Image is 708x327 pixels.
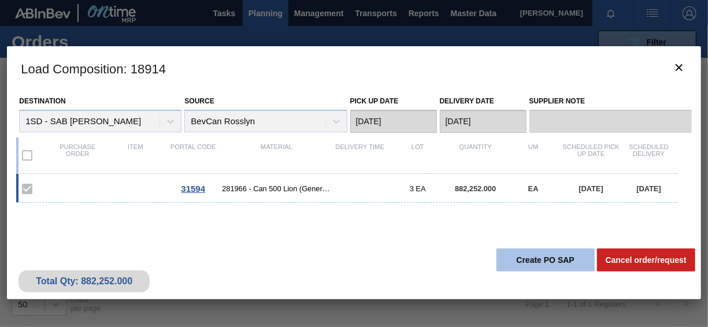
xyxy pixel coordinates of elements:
[181,184,205,194] span: 31594
[455,184,496,193] span: 882,252.000
[620,143,678,168] div: Scheduled Delivery
[222,184,331,193] span: 281966 - Can 500 Lion (Generic 2021)
[389,184,447,193] div: 3 EA
[579,184,603,193] span: [DATE]
[164,143,222,168] div: Portal code
[440,110,527,133] input: mm/dd/yyyy
[505,143,562,168] div: UM
[389,143,447,168] div: Lot
[331,143,389,168] div: Delivery Time
[27,276,141,287] div: Total Qty: 882,252.000
[350,110,437,133] input: mm/dd/yyyy
[440,97,494,105] label: Delivery Date
[222,143,331,168] div: Material
[447,143,505,168] div: Quantity
[184,97,214,105] label: Source
[562,143,620,168] div: Scheduled Pick up Date
[350,97,399,105] label: Pick up Date
[7,46,701,90] h3: Load Composition : 18914
[528,184,539,193] span: EA
[496,248,595,272] button: Create PO SAP
[106,143,164,168] div: Item
[529,93,692,110] label: Supplier Note
[597,248,695,272] button: Cancel order/request
[49,143,106,168] div: Purchase order
[19,97,65,105] label: Destination
[637,184,661,193] span: [DATE]
[164,184,222,194] div: Go to Order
